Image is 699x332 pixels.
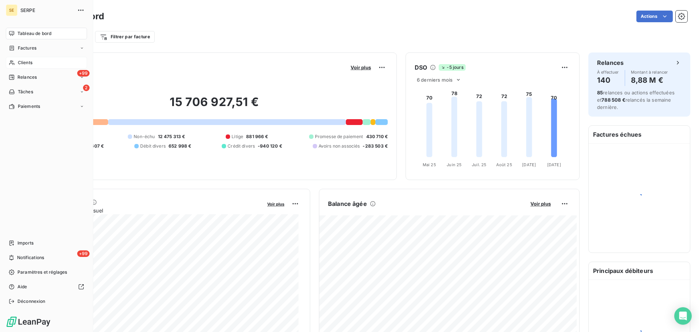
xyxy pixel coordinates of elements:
span: Non-échu [134,133,155,140]
span: 2 [83,85,90,91]
span: Paiements [18,103,40,110]
span: +99 [77,250,90,257]
img: Logo LeanPay [6,316,51,328]
span: +99 [77,70,90,77]
tspan: Juil. 25 [472,162,486,167]
span: Relances [17,74,37,81]
span: Factures [18,45,36,51]
span: Tableau de bord [17,30,51,37]
span: Voir plus [530,201,551,207]
button: Filtrer par facture [95,31,155,43]
span: Notifications [17,254,44,261]
h4: 8,88 M € [631,74,668,86]
span: 6 derniers mois [417,77,453,83]
span: 12 475 313 € [158,133,185,140]
tspan: Mai 25 [423,162,436,167]
span: Tâches [18,89,33,95]
span: 652 998 € [169,143,191,149]
button: Voir plus [265,200,287,207]
tspan: [DATE] [522,162,536,167]
span: Aide [17,284,27,290]
span: Chiffre d'affaires mensuel [41,207,262,214]
span: Paramètres et réglages [17,269,67,276]
span: Imports [17,240,33,246]
button: Voir plus [348,64,373,71]
h6: Relances [597,58,624,67]
span: Déconnexion [17,298,46,305]
h2: 15 706 927,51 € [41,95,388,117]
span: Montant à relancer [631,70,668,74]
span: 788 508 € [601,97,625,103]
span: SERPE [20,7,73,13]
span: Promesse de paiement [315,133,363,140]
div: SE [6,4,17,16]
div: Open Intercom Messenger [674,307,692,325]
span: Débit divers [140,143,166,149]
span: Voir plus [351,65,371,70]
button: Actions [636,11,673,22]
h4: 140 [597,74,619,86]
tspan: [DATE] [547,162,561,167]
h6: DSO [415,63,427,72]
span: 430 710 € [366,133,388,140]
tspan: Août 25 [496,162,512,167]
span: Voir plus [267,202,284,207]
span: Clients [18,59,32,66]
h6: Balance âgée [328,199,367,208]
span: -283 503 € [363,143,388,149]
span: 85 [597,90,603,95]
a: Aide [6,281,87,293]
tspan: Juin 25 [447,162,462,167]
span: -5 jours [439,64,465,71]
span: Crédit divers [228,143,255,149]
span: À effectuer [597,70,619,74]
span: Litige [232,133,243,140]
span: 881 966 € [246,133,268,140]
span: -940 120 € [258,143,282,149]
button: Voir plus [528,200,553,207]
span: Avoirs non associés [319,143,360,149]
h6: Factures échues [589,126,690,143]
span: relances ou actions effectuées et relancés la semaine dernière. [597,90,675,110]
h6: Principaux débiteurs [589,262,690,280]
